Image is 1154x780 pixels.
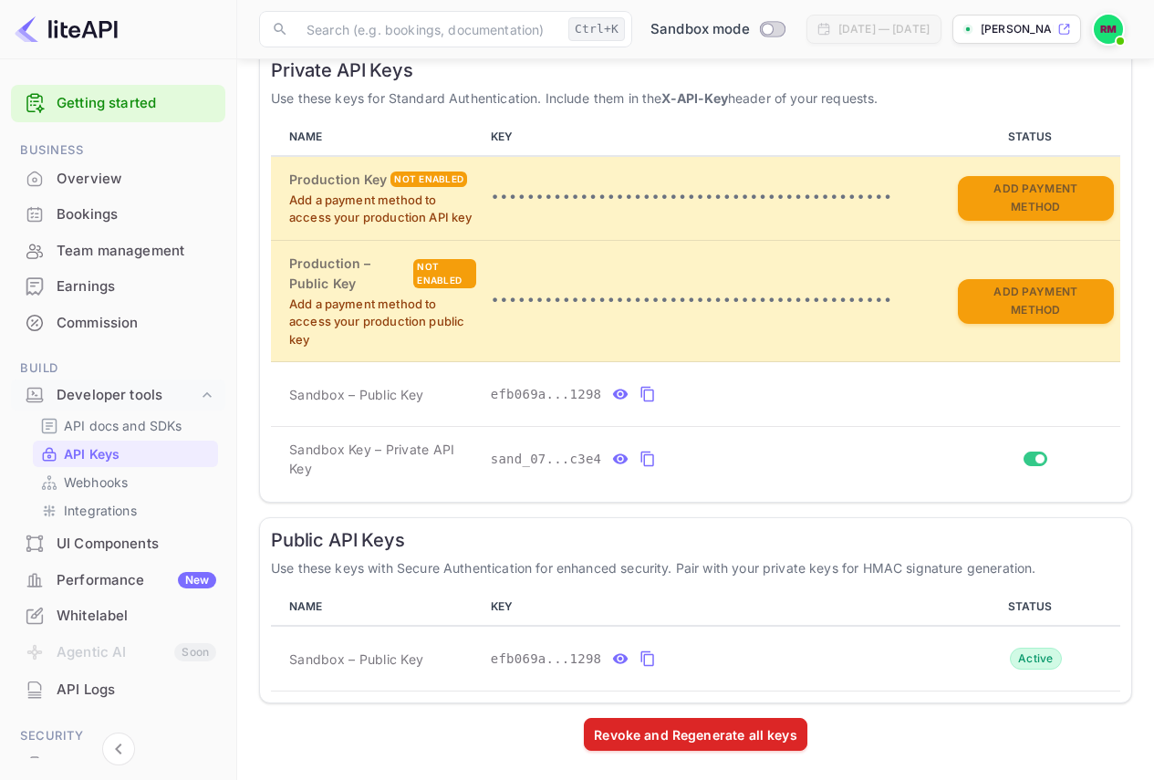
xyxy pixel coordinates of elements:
[289,192,476,227] p: Add a payment method to access your production API key
[11,197,225,233] div: Bookings
[57,241,216,262] div: Team management
[11,672,225,706] a: API Logs
[57,385,198,406] div: Developer tools
[11,269,225,303] a: Earnings
[951,588,1120,626] th: STATUS
[289,254,410,294] h6: Production – Public Key
[64,444,120,463] p: API Keys
[178,572,216,588] div: New
[661,90,727,106] strong: X-API-Key
[40,473,211,492] a: Webhooks
[271,588,1120,692] table: public api keys table
[33,469,218,495] div: Webhooks
[271,427,483,492] td: Sandbox Key – Private API Key
[102,733,135,765] button: Collapse navigation
[64,473,128,492] p: Webhooks
[64,416,182,435] p: API docs and SDKs
[11,306,225,339] a: Commission
[958,189,1114,204] a: Add Payment Method
[951,119,1120,156] th: STATUS
[11,234,225,269] div: Team management
[491,650,602,669] span: efb069a...1298
[491,187,943,209] p: •••••••••••••••••••••••••••••••••••••••••••••
[491,450,602,469] span: sand_07...c3e4
[11,598,225,632] a: Whitelabel
[981,21,1054,37] p: [PERSON_NAME].n...
[483,119,951,156] th: KEY
[57,93,216,114] a: Getting started
[57,754,216,775] div: Fraud management
[958,292,1114,307] a: Add Payment Method
[11,140,225,161] span: Business
[11,563,225,598] div: PerformanceNew
[11,197,225,231] a: Bookings
[15,15,118,44] img: LiteAPI logo
[271,529,1120,551] h6: Public API Keys
[11,726,225,746] span: Security
[289,385,423,404] span: Sandbox – Public Key
[1010,648,1062,670] div: Active
[289,296,476,349] p: Add a payment method to access your production public key
[491,290,943,312] p: •••••••••••••••••••••••••••••••••••••••••••••
[11,563,225,597] a: PerformanceNew
[413,259,475,288] div: Not enabled
[11,161,225,195] a: Overview
[958,279,1114,324] button: Add Payment Method
[11,598,225,634] div: Whitelabel
[57,169,216,190] div: Overview
[296,11,561,47] input: Search (e.g. bookings, documentation)
[11,269,225,305] div: Earnings
[289,170,387,190] h6: Production Key
[11,380,225,411] div: Developer tools
[40,416,211,435] a: API docs and SDKs
[650,19,750,40] span: Sandbox mode
[33,497,218,524] div: Integrations
[11,359,225,379] span: Build
[390,172,467,187] div: Not enabled
[11,672,225,708] div: API Logs
[11,746,225,780] a: Fraud management
[11,526,225,562] div: UI Components
[838,21,930,37] div: [DATE] — [DATE]
[271,59,1120,81] h6: Private API Keys
[57,570,216,591] div: Performance
[1094,15,1123,44] img: Rodrigo Mendez
[40,501,211,520] a: Integrations
[271,88,1120,108] p: Use these keys for Standard Authentication. Include them in the header of your requests.
[64,501,137,520] p: Integrations
[11,526,225,560] a: UI Components
[271,119,1120,491] table: private api keys table
[11,234,225,267] a: Team management
[57,534,216,555] div: UI Components
[491,385,602,404] span: efb069a...1298
[271,119,483,156] th: NAME
[643,19,792,40] div: Switch to Production mode
[11,161,225,197] div: Overview
[57,606,216,627] div: Whitelabel
[594,725,797,744] div: Revoke and Regenerate all keys
[271,588,483,626] th: NAME
[57,276,216,297] div: Earnings
[33,412,218,439] div: API docs and SDKs
[57,680,216,701] div: API Logs
[271,558,1120,577] p: Use these keys with Secure Authentication for enhanced security. Pair with your private keys for ...
[40,444,211,463] a: API Keys
[11,85,225,122] div: Getting started
[11,306,225,341] div: Commission
[289,650,423,669] span: Sandbox – Public Key
[57,313,216,334] div: Commission
[958,176,1114,221] button: Add Payment Method
[57,204,216,225] div: Bookings
[568,17,625,41] div: Ctrl+K
[483,588,951,626] th: KEY
[33,441,218,467] div: API Keys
